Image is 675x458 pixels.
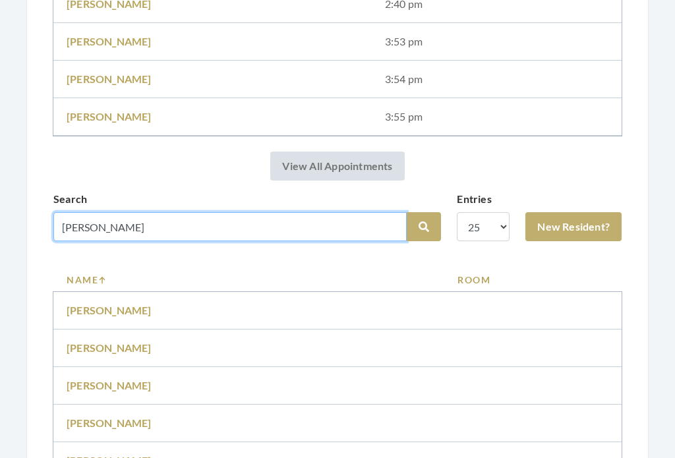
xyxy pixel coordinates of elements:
a: New Resident? [525,212,622,241]
a: [PERSON_NAME] [67,35,152,47]
a: Room [457,273,608,287]
a: View All Appointments [270,152,404,181]
input: Search by name or room number [53,212,407,241]
a: [PERSON_NAME] [67,110,152,123]
td: 3:54 pm [372,61,622,98]
td: 3:55 pm [372,98,622,136]
a: Name [67,273,431,287]
a: [PERSON_NAME] [67,72,152,85]
label: Search [53,191,87,207]
td: 3:53 pm [372,23,622,61]
a: [PERSON_NAME] [67,341,152,354]
a: [PERSON_NAME] [67,379,152,391]
label: Entries [457,191,491,207]
a: [PERSON_NAME] [67,304,152,316]
a: [PERSON_NAME] [67,416,152,429]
